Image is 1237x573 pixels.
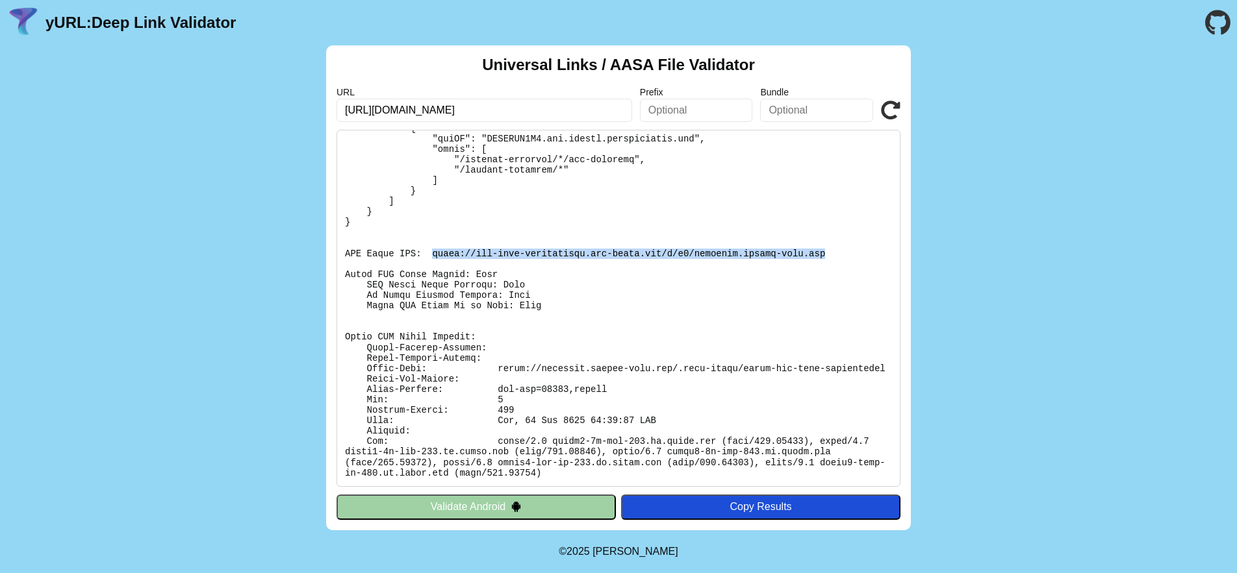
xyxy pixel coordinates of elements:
a: Michael Ibragimchayev's Personal Site [593,546,678,557]
button: Copy Results [621,494,900,519]
footer: © [559,530,678,573]
span: 2025 [567,546,590,557]
label: Prefix [640,87,753,97]
img: yURL Logo [6,6,40,40]
label: Bundle [760,87,873,97]
input: Optional [760,99,873,122]
pre: Lorem ipsu do: sitam://consecte.adipis-elit.sed/.doei-tempo/incid-utl-etdo-magnaaliqua En Adminim... [337,130,900,487]
input: Optional [640,99,753,122]
button: Validate Android [337,494,616,519]
input: Required [337,99,632,122]
div: Copy Results [628,501,894,513]
label: URL [337,87,632,97]
a: yURL:Deep Link Validator [45,14,236,32]
img: droidIcon.svg [511,501,522,512]
h2: Universal Links / AASA File Validator [482,56,755,74]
